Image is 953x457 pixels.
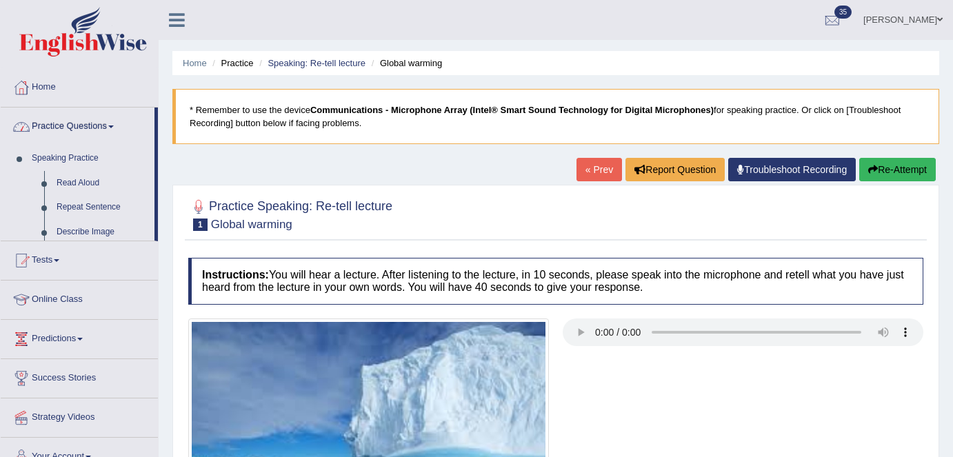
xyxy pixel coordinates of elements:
a: Success Stories [1,359,158,394]
a: Repeat Sentence [50,195,154,220]
button: Re-Attempt [859,158,936,181]
li: Practice [209,57,253,70]
h2: Practice Speaking: Re-tell lecture [188,196,392,231]
a: « Prev [576,158,622,181]
a: Home [183,58,207,68]
a: Read Aloud [50,171,154,196]
a: Predictions [1,320,158,354]
li: Global warming [368,57,443,70]
a: Troubleshoot Recording [728,158,856,181]
button: Report Question [625,158,725,181]
small: Global warming [211,218,292,231]
a: Speaking: Re-tell lecture [268,58,365,68]
blockquote: * Remember to use the device for speaking practice. Or click on [Troubleshoot Recording] button b... [172,89,939,144]
span: 1 [193,219,208,231]
b: Communications - Microphone Array (Intel® Smart Sound Technology for Digital Microphones) [310,105,714,115]
a: Home [1,68,158,103]
a: Practice Questions [1,108,154,142]
a: Describe Image [50,220,154,245]
a: Tests [1,241,158,276]
a: Online Class [1,281,158,315]
span: 35 [834,6,852,19]
h4: You will hear a lecture. After listening to the lecture, in 10 seconds, please speak into the mic... [188,258,923,304]
b: Instructions: [202,269,269,281]
a: Speaking Practice [26,146,154,171]
a: Strategy Videos [1,398,158,433]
